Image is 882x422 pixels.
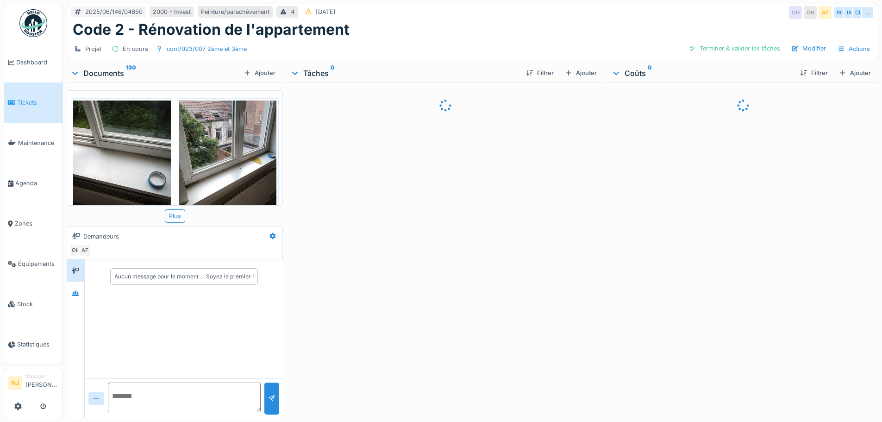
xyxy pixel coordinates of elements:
[4,244,63,284] a: Équipements
[4,123,63,163] a: Maintenance
[16,58,59,67] span: Dashboard
[4,203,63,244] a: Zones
[85,7,143,16] div: 2025/06/146/04650
[73,21,350,38] h1: Code 2 - Rénovation de l'appartement
[852,6,865,19] div: CL
[8,376,22,390] li: NJ
[70,68,240,79] div: Documents
[788,42,830,55] div: Modifier
[8,373,59,395] a: NJ Manager[PERSON_NAME]
[17,340,59,349] span: Statistiques
[4,284,63,324] a: Stock
[15,179,59,188] span: Agenda
[15,219,59,228] span: Zones
[179,101,277,231] img: rgv64kyh3j6dwgevsobwxswr66sf
[83,232,119,241] div: Demandeurs
[561,67,601,79] div: Ajouter
[648,68,652,79] sup: 0
[19,9,47,37] img: Badge_color-CXgf-gQk.svg
[126,68,136,79] sup: 130
[167,44,247,53] div: cont/023/007 2ème et 3ème
[85,44,101,53] div: Projet
[612,68,793,79] div: Coûts
[69,244,82,257] div: OH
[18,259,59,268] span: Équipements
[819,6,832,19] div: AF
[240,67,279,79] div: Ajouter
[18,139,59,147] span: Maintenance
[861,6,874,19] div: …
[153,7,191,16] div: 2000 - Invest
[4,82,63,123] a: Tickets
[796,67,832,79] div: Filtrer
[331,68,335,79] sup: 0
[291,7,294,16] div: 4
[835,67,875,79] div: Ajouter
[17,98,59,107] span: Tickets
[290,68,518,79] div: Tâches
[165,209,185,223] div: Plus
[25,373,59,380] div: Manager
[114,272,254,281] div: Aucun message pour le moment … Soyez le premier !
[522,67,557,79] div: Filtrer
[73,101,171,231] img: lzz59otylbbmefbkfje1qkjj0tez
[123,44,148,53] div: En cours
[789,6,802,19] div: OH
[17,300,59,309] span: Stock
[685,42,784,55] div: Terminer & valider les tâches
[78,244,91,257] div: AF
[4,324,63,365] a: Statistiques
[833,6,846,19] div: RG
[4,42,63,82] a: Dashboard
[833,42,874,56] div: Actions
[201,7,269,16] div: Peinture/parachèvement
[316,7,336,16] div: [DATE]
[804,6,817,19] div: OH
[4,163,63,203] a: Agenda
[25,373,59,393] li: [PERSON_NAME]
[843,6,856,19] div: IA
